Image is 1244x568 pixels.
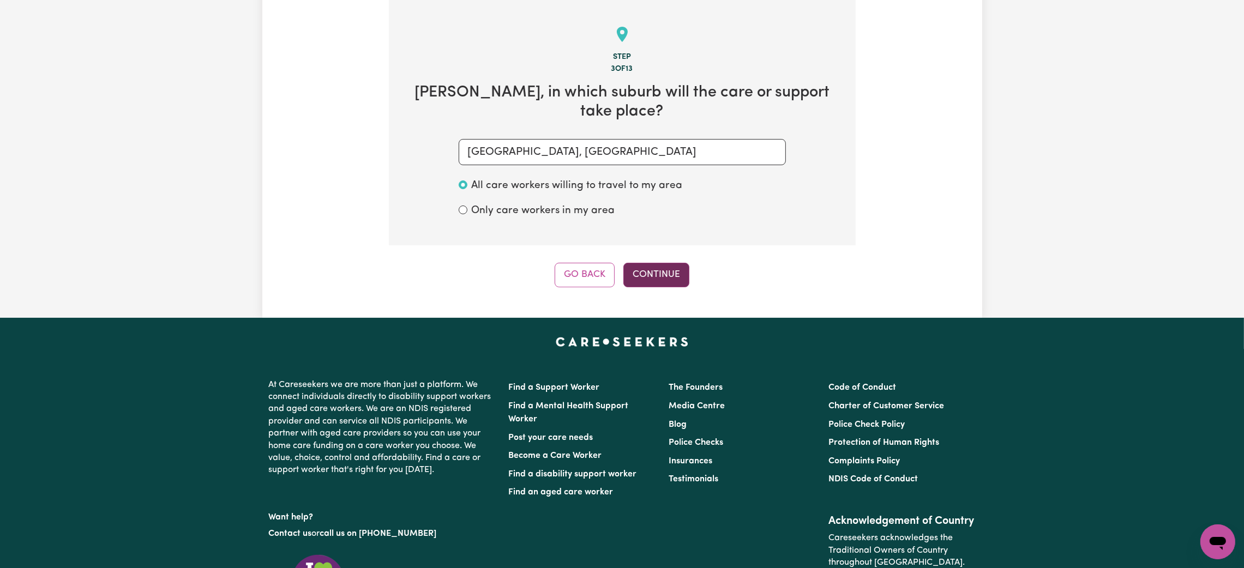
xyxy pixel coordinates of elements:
a: Charter of Customer Service [828,402,944,410]
a: Find a disability support worker [509,470,637,479]
input: Enter a suburb or postcode [459,139,786,165]
h2: Acknowledgement of Country [828,515,975,528]
p: Want help? [269,507,496,523]
a: The Founders [669,383,723,392]
a: Post your care needs [509,433,593,442]
div: 3 of 13 [406,63,838,75]
a: call us on [PHONE_NUMBER] [320,529,437,538]
a: Complaints Policy [828,457,900,466]
button: Continue [623,263,689,287]
a: Careseekers home page [556,337,688,346]
h2: [PERSON_NAME] , in which suburb will the care or support take place? [406,83,838,121]
iframe: Button to launch messaging window, conversation in progress [1200,524,1235,559]
label: All care workers willing to travel to my area [472,178,683,194]
a: Find a Mental Health Support Worker [509,402,629,424]
label: Only care workers in my area [472,203,615,219]
a: NDIS Code of Conduct [828,475,918,484]
a: Police Check Policy [828,420,905,429]
a: Blog [669,420,687,429]
div: Step [406,51,838,63]
a: Insurances [669,457,712,466]
a: Become a Care Worker [509,451,602,460]
button: Go Back [555,263,615,287]
a: Media Centre [669,402,725,410]
a: Contact us [269,529,312,538]
a: Find an aged care worker [509,488,614,497]
p: or [269,523,496,544]
a: Code of Conduct [828,383,896,392]
a: Protection of Human Rights [828,438,939,447]
a: Police Checks [669,438,723,447]
a: Testimonials [669,475,718,484]
a: Find a Support Worker [509,383,600,392]
p: At Careseekers we are more than just a platform. We connect individuals directly to disability su... [269,374,496,481]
